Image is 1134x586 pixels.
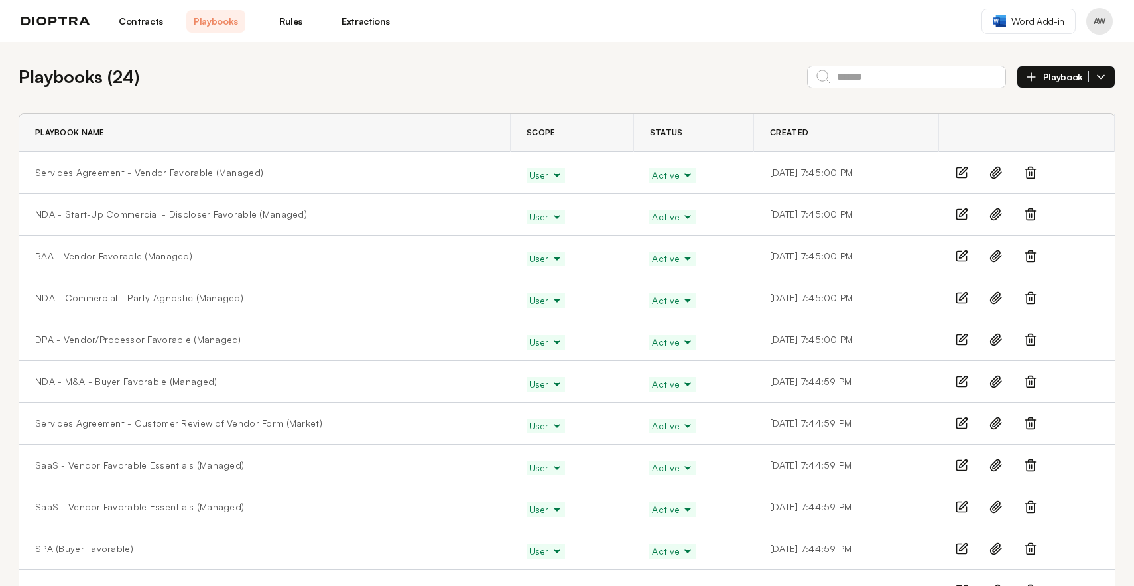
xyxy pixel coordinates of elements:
img: word [993,15,1006,27]
td: [DATE] 7:45:00 PM [754,152,939,194]
span: Active [652,294,693,307]
button: User [527,502,565,517]
button: User [527,377,565,392]
a: NDA - M&A - Buyer Favorable (Managed) [35,375,217,388]
button: Active [649,461,696,475]
td: [DATE] 7:45:00 PM [754,194,939,236]
td: [DATE] 7:44:59 PM [754,528,939,570]
a: SPA (Buyer Favorable) [35,542,133,555]
button: Profile menu [1086,8,1113,35]
a: Extractions [336,10,395,33]
button: User [527,419,565,433]
button: User [527,168,565,183]
td: [DATE] 7:45:00 PM [754,277,939,319]
button: Active [649,252,696,266]
span: Active [652,252,693,265]
span: Active [652,169,693,182]
img: logo [21,17,90,26]
a: Playbooks [186,10,245,33]
a: BAA - Vendor Favorable (Managed) [35,250,192,263]
span: Scope [527,127,555,138]
button: Active [649,335,696,350]
span: User [529,169,562,182]
a: DPA - Vendor/Processor Favorable (Managed) [35,333,241,346]
a: SaaS - Vendor Favorable Essentials (Managed) [35,459,244,472]
td: [DATE] 7:44:59 PM [754,445,939,486]
button: Active [649,210,696,224]
button: Active [649,502,696,517]
button: Active [649,544,696,559]
span: Active [652,461,693,475]
span: Active [652,336,693,349]
td: [DATE] 7:44:59 PM [754,361,939,403]
span: Active [652,378,693,391]
a: Contracts [111,10,170,33]
span: User [529,378,562,391]
button: User [527,461,565,475]
span: User [529,294,562,307]
button: Playbook [1017,66,1115,88]
span: Status [650,127,683,138]
button: Active [649,377,696,392]
a: NDA - Commercial - Party Agnostic (Managed) [35,291,243,305]
span: Playbook Name [35,127,105,138]
button: Active [649,419,696,433]
td: [DATE] 7:44:59 PM [754,403,939,445]
h2: Playbooks ( 24 ) [19,64,139,90]
span: User [529,503,562,516]
span: User [529,252,562,265]
a: Services Agreement - Customer Review of Vendor Form (Market) [35,417,322,430]
button: User [527,544,565,559]
a: Services Agreement - Vendor Favorable (Managed) [35,166,263,179]
span: User [529,419,562,433]
span: Word Add-in [1011,15,1064,28]
span: User [529,461,562,475]
a: Rules [261,10,320,33]
span: Active [652,545,693,558]
button: Active [649,293,696,308]
span: Active [652,503,693,516]
a: SaaS - Vendor Favorable Essentials (Managed) [35,500,244,514]
td: [DATE] 7:44:59 PM [754,486,939,528]
button: User [527,293,565,308]
a: Word Add-in [981,9,1076,34]
a: NDA - Start-Up Commercial - Discloser Favorable (Managed) [35,208,307,221]
td: [DATE] 7:45:00 PM [754,236,939,277]
td: [DATE] 7:45:00 PM [754,319,939,361]
button: Active [649,168,696,183]
span: Active [652,419,693,433]
button: User [527,335,565,350]
span: User [529,545,562,558]
button: User [527,210,565,224]
span: Playbook [1043,71,1089,83]
span: User [529,336,562,349]
span: Created [770,127,808,138]
button: User [527,252,565,266]
span: User [529,210,562,224]
span: Active [652,210,693,224]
